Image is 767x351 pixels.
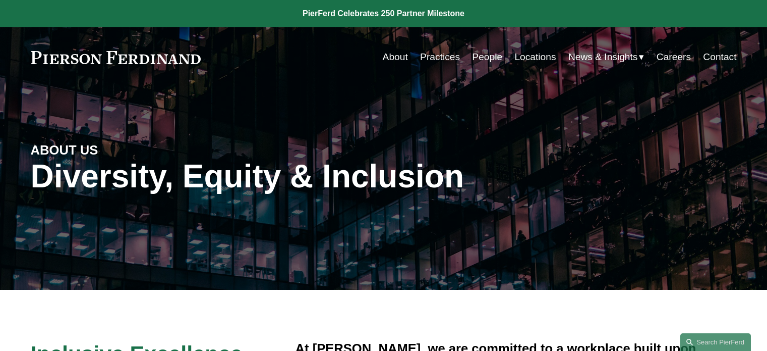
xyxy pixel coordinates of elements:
a: Search this site [680,333,751,351]
span: News & Insights [568,48,638,66]
a: Contact [703,47,736,67]
a: Practices [420,47,460,67]
a: People [472,47,502,67]
a: folder dropdown [568,47,644,67]
a: Locations [514,47,556,67]
h1: Diversity, Equity & Inclusion [31,158,560,195]
a: Careers [657,47,691,67]
strong: ABOUT US [31,143,98,157]
a: About [383,47,408,67]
